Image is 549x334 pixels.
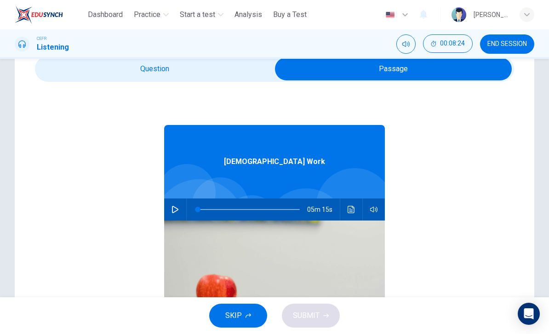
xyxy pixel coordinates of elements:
button: Start a test [176,6,227,23]
button: SKIP [209,304,267,328]
button: Click to see the audio transcription [344,198,359,221]
span: Dashboard [88,9,123,20]
span: Buy a Test [273,9,307,20]
a: ELTC logo [15,6,84,24]
span: END SESSION [487,40,527,48]
button: Analysis [231,6,266,23]
img: en [384,11,396,18]
span: [DEMOGRAPHIC_DATA] Work [224,156,325,167]
span: 00:08:24 [440,40,465,47]
span: Start a test [180,9,215,20]
button: Practice [130,6,172,23]
button: Dashboard [84,6,126,23]
span: SKIP [225,309,242,322]
div: Open Intercom Messenger [518,303,540,325]
span: 05m 15s [307,198,340,221]
span: Practice [134,9,160,20]
div: Mute [396,34,416,54]
button: 00:08:24 [423,34,473,53]
button: Buy a Test [269,6,310,23]
div: Hide [423,34,473,54]
img: ELTC logo [15,6,63,24]
img: Profile picture [452,7,466,22]
span: CEFR [37,35,46,42]
div: [PERSON_NAME] [474,9,509,20]
span: Analysis [234,9,262,20]
h1: Listening [37,42,69,53]
button: END SESSION [480,34,534,54]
